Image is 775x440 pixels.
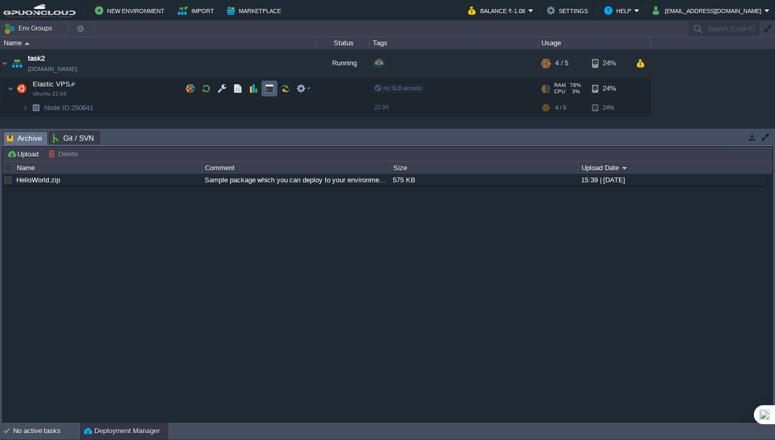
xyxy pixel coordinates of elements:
span: 22.04 [374,104,389,110]
span: Archive [7,132,42,145]
div: 24% [592,49,626,77]
div: Sample package which you can deploy to your environment. Feel free to delete and upload a package... [202,174,389,186]
img: AMDAwAAAACH5BAEAAAAALAAAAAABAAEAAAICRAEAOw== [25,42,30,45]
button: Deployment Manager [84,426,160,436]
button: Settings [547,4,591,17]
button: [EMAIL_ADDRESS][DOMAIN_NAME] [653,4,764,17]
div: 24% [592,100,626,116]
div: No active tasks [13,423,79,439]
div: Size [391,162,578,174]
img: AMDAwAAAACH5BAEAAAAALAAAAAABAAEAAAICRAEAOw== [1,49,9,77]
button: New Environment [95,4,168,17]
div: Usage [539,37,650,49]
span: Ubuntu 22.04 [33,91,66,97]
span: [DOMAIN_NAME] [28,64,77,74]
button: Upload [7,149,42,159]
img: AMDAwAAAACH5BAEAAAAALAAAAAABAAEAAAICRAEAOw== [9,49,24,77]
span: 250641 [43,103,95,112]
span: 78% [570,82,581,89]
span: Git / SVN [53,132,94,144]
img: AMDAwAAAACH5BAEAAAAALAAAAAABAAEAAAICRAEAOw== [22,100,28,116]
div: 24% [592,78,626,99]
div: 4 / 5 [555,100,566,116]
button: Env Groups [4,21,56,36]
div: 575 KB [390,174,577,186]
button: Balance ₹-1.08 [468,4,528,17]
div: 4 / 5 [555,49,568,77]
button: Delete [48,149,81,159]
button: Help [604,4,634,17]
img: AMDAwAAAACH5BAEAAAAALAAAAAABAAEAAAICRAEAOw== [28,100,43,116]
button: Marketplace [227,4,284,17]
div: Upload Date [579,162,766,174]
img: AMDAwAAAACH5BAEAAAAALAAAAAABAAEAAAICRAEAOw== [14,78,29,99]
a: HelloWorld.zip [16,176,60,184]
div: Running [317,49,370,77]
span: Node ID: [44,104,71,112]
div: Tags [370,37,538,49]
span: RAM [554,82,566,89]
button: Import [178,4,217,17]
a: task2 [28,53,45,64]
img: GPUonCLOUD [4,4,75,17]
a: Node ID:250641 [43,103,95,112]
div: Name [14,162,201,174]
div: Status [317,37,369,49]
span: no SLB access [374,85,422,91]
div: Comment [202,162,390,174]
img: AMDAwAAAACH5BAEAAAAALAAAAAABAAEAAAICRAEAOw== [7,78,14,99]
div: 15:39 | [DATE] [578,174,766,186]
span: Elastic VPS [32,80,72,89]
span: CPU [554,89,565,95]
div: Name [1,37,316,49]
span: 3% [569,89,580,95]
a: Elastic VPSUbuntu 22.04 [32,80,72,88]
